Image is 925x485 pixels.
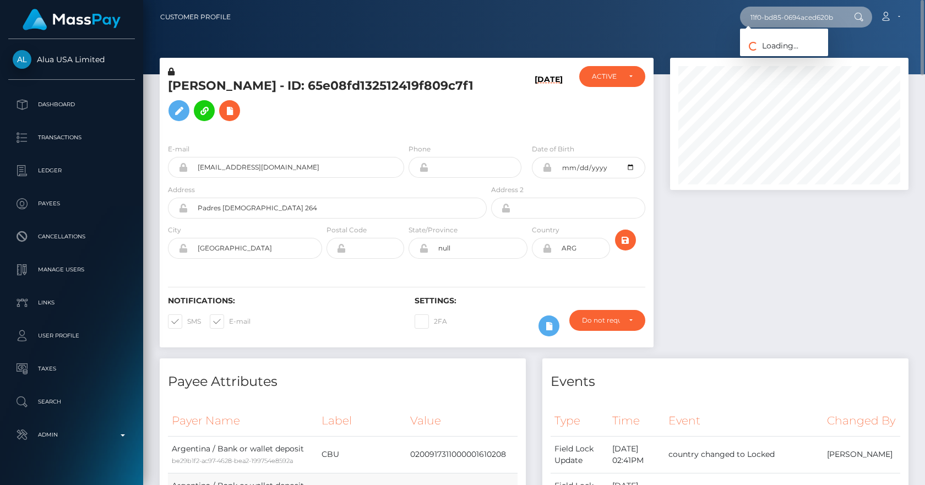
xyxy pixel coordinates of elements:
[13,228,130,245] p: Cancellations
[13,394,130,410] p: Search
[168,296,398,306] h6: Notifications:
[13,96,130,113] p: Dashboard
[168,185,195,195] label: Address
[415,296,645,306] h6: Settings:
[168,406,318,436] th: Payer Name
[608,436,665,473] td: [DATE] 02:41PM
[8,124,135,151] a: Transactions
[8,91,135,118] a: Dashboard
[13,361,130,377] p: Taxes
[327,225,367,235] label: Postal Code
[415,314,447,329] label: 2FA
[551,406,608,436] th: Type
[665,436,823,473] td: country changed to Locked
[168,314,201,329] label: SMS
[160,6,231,29] a: Customer Profile
[172,457,293,465] small: be29b1f2-ac97-4628-bea2-199754e8592a
[582,316,620,325] div: Do not require
[13,427,130,443] p: Admin
[13,50,31,69] img: Alua USA Limited
[409,144,431,154] label: Phone
[318,406,406,436] th: Label
[406,436,518,473] td: 0200917311000001610208
[13,195,130,212] p: Payees
[409,225,458,235] label: State/Province
[592,72,619,81] div: ACTIVE
[665,406,823,436] th: Event
[532,144,574,154] label: Date of Birth
[8,223,135,250] a: Cancellations
[13,129,130,146] p: Transactions
[8,322,135,350] a: User Profile
[210,314,251,329] label: E-mail
[168,144,189,154] label: E-mail
[532,225,559,235] label: Country
[608,406,665,436] th: Time
[8,289,135,317] a: Links
[8,355,135,383] a: Taxes
[823,436,900,473] td: [PERSON_NAME]
[406,406,518,436] th: Value
[740,41,798,51] span: Loading...
[740,7,844,28] input: Search...
[569,310,645,331] button: Do not require
[8,421,135,449] a: Admin
[551,372,900,391] h4: Events
[168,225,181,235] label: City
[168,78,481,127] h5: [PERSON_NAME] - ID: 65e08fd132512419f809c7f1
[8,256,135,284] a: Manage Users
[13,162,130,179] p: Ledger
[823,406,900,436] th: Changed By
[168,436,318,473] td: Argentina / Bank or wallet deposit
[13,328,130,344] p: User Profile
[318,436,406,473] td: CBU
[8,55,135,64] span: Alua USA Limited
[551,436,608,473] td: Field Lock Update
[8,190,135,217] a: Payees
[8,157,135,184] a: Ledger
[13,261,130,278] p: Manage Users
[23,9,121,30] img: MassPay Logo
[168,372,518,391] h4: Payee Attributes
[491,185,524,195] label: Address 2
[579,66,645,87] button: ACTIVE
[535,75,563,130] h6: [DATE]
[8,388,135,416] a: Search
[13,295,130,311] p: Links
